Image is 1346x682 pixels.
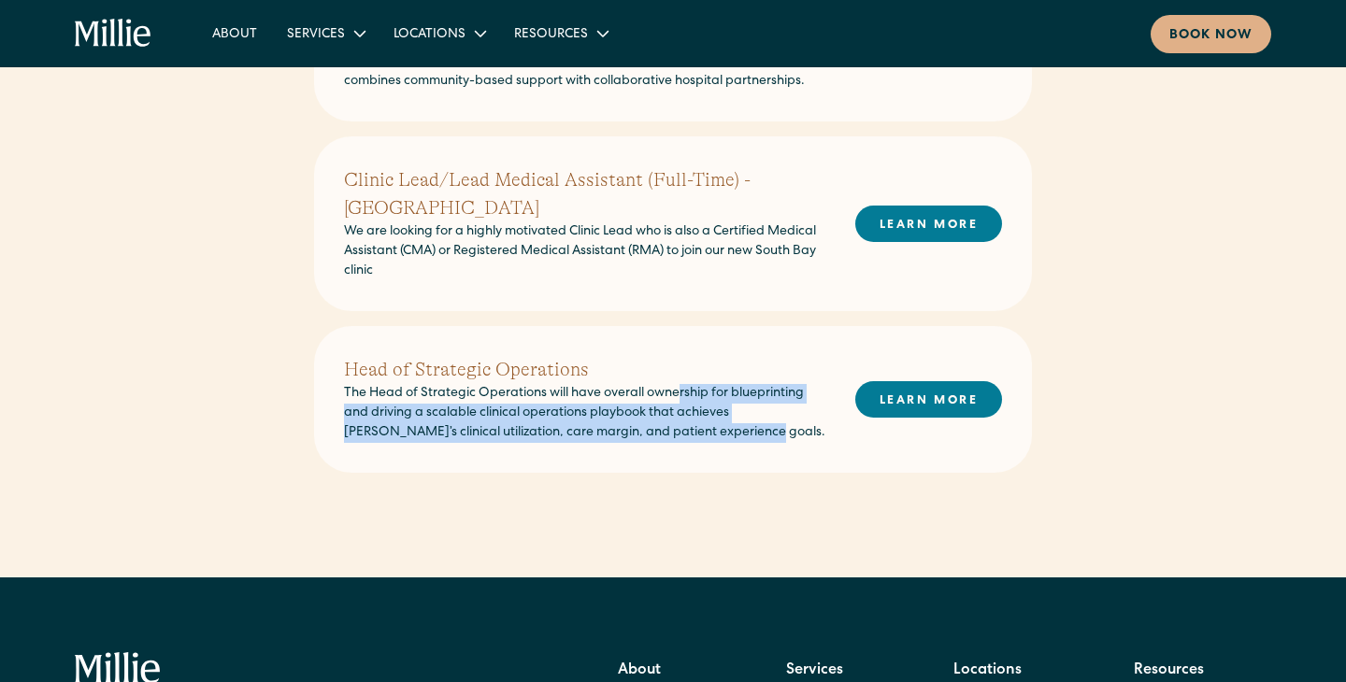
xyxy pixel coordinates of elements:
a: home [75,19,152,49]
div: Resources [499,18,622,49]
div: Locations [394,25,465,45]
div: Book now [1169,26,1253,46]
a: LEARN MORE [855,206,1002,242]
div: Services [272,18,379,49]
div: Resources [514,25,588,45]
strong: Locations [953,663,1022,678]
div: Services [287,25,345,45]
a: About [197,18,272,49]
h2: Head of Strategic Operations [344,356,825,384]
p: The Head of Strategic Operations will have overall ownership for blueprinting and driving a scala... [344,384,825,443]
h2: Clinic Lead/Lead Medical Assistant (Full-Time) - [GEOGRAPHIC_DATA] [344,166,825,222]
strong: Resources [1134,663,1204,678]
a: LEARN MORE [855,381,1002,418]
strong: Services [786,663,843,678]
a: Book now [1151,15,1271,53]
p: We are looking for a highly motivated Clinic Lead who is also a Certified Medical Assistant (CMA)... [344,222,825,281]
div: Locations [379,18,499,49]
